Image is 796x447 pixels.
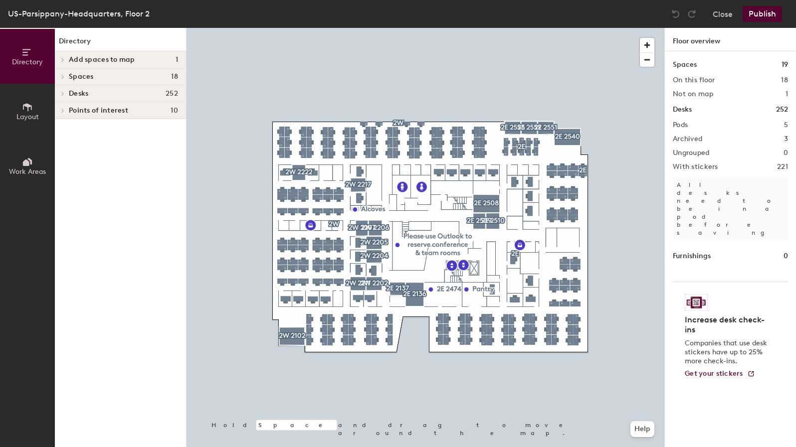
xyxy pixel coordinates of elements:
button: Close [713,6,733,22]
h2: 1 [786,90,788,98]
p: All desks need to be in a pod before saving [673,177,788,241]
img: Undo [671,9,681,19]
span: Spaces [69,73,94,81]
span: 252 [166,90,178,98]
h1: 252 [776,104,788,115]
h2: 0 [784,149,788,157]
span: 18 [171,73,178,81]
button: Publish [743,6,782,22]
span: Get your stickers [685,369,743,378]
h2: 5 [784,121,788,129]
h2: On this floor [673,76,715,84]
img: Redo [687,9,697,19]
h1: Floor overview [665,28,796,51]
h2: With stickers [673,163,718,171]
h1: Desks [673,104,692,115]
div: US-Parsippany-Headquarters, Floor 2 [8,7,150,20]
h1: Furnishings [673,251,711,262]
h2: Pods [673,121,688,129]
span: Points of interest [69,107,128,115]
span: 10 [171,107,178,115]
h4: Increase desk check-ins [685,315,770,335]
span: 1 [176,56,178,64]
h2: 3 [784,135,788,143]
span: Directory [12,58,43,66]
p: Companies that use desk stickers have up to 25% more check-ins. [685,339,770,366]
span: Work Areas [9,167,46,176]
h2: Archived [673,135,702,143]
img: Sticker logo [685,294,708,311]
button: Help [630,421,654,437]
h2: 221 [777,163,788,171]
h2: Not on map [673,90,713,98]
span: Desks [69,90,88,98]
a: Get your stickers [685,370,755,378]
h1: 19 [782,59,788,70]
h1: Spaces [673,59,697,70]
h1: Directory [55,36,186,51]
span: Add spaces to map [69,56,135,64]
h1: 0 [784,251,788,262]
span: Layout [16,113,39,121]
h2: Ungrouped [673,149,710,157]
h2: 18 [781,76,788,84]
